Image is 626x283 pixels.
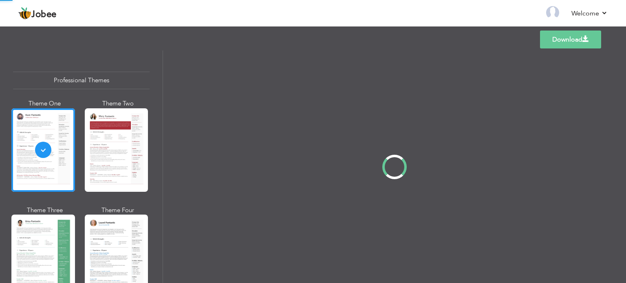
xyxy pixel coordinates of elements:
[546,6,559,19] img: Profile Img
[571,9,608,18] a: Welcome
[18,7,57,20] a: Jobee
[31,10,57,19] span: Jobee
[18,7,31,20] img: jobee.io
[540,31,601,48] a: Download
